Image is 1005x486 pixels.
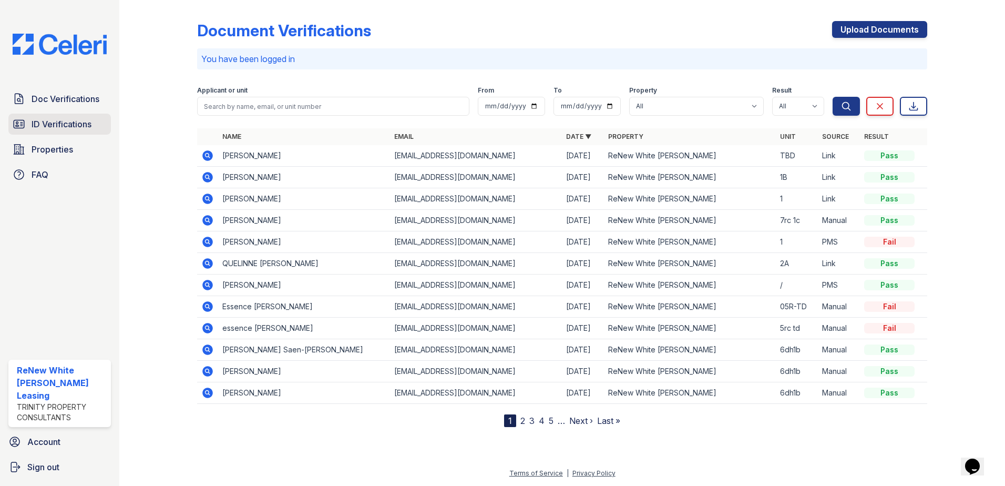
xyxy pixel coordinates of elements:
[776,275,818,296] td: /
[818,361,860,382] td: Manual
[604,361,776,382] td: ReNew White [PERSON_NAME]
[604,318,776,339] td: ReNew White [PERSON_NAME]
[864,366,915,377] div: Pass
[776,253,818,275] td: 2A
[8,88,111,109] a: Doc Verifications
[218,382,390,404] td: [PERSON_NAME]
[604,188,776,210] td: ReNew White [PERSON_NAME]
[864,345,915,355] div: Pass
[197,21,371,40] div: Document Verifications
[197,97,469,116] input: Search by name, email, or unit number
[818,253,860,275] td: Link
[818,382,860,404] td: Manual
[529,416,535,426] a: 3
[32,143,73,156] span: Properties
[562,339,604,361] td: [DATE]
[17,364,107,402] div: ReNew White [PERSON_NAME] Leasing
[390,253,562,275] td: [EMAIL_ADDRESS][DOMAIN_NAME]
[832,21,927,38] a: Upload Documents
[864,194,915,204] div: Pass
[864,323,915,333] div: Fail
[818,231,860,253] td: PMS
[562,210,604,231] td: [DATE]
[390,382,562,404] td: [EMAIL_ADDRESS][DOMAIN_NAME]
[197,86,248,95] label: Applicant or unit
[218,361,390,382] td: [PERSON_NAME]
[604,253,776,275] td: ReNew White [PERSON_NAME]
[504,414,516,427] div: 1
[604,231,776,253] td: ReNew White [PERSON_NAME]
[562,382,604,404] td: [DATE]
[27,461,59,473] span: Sign out
[390,231,562,253] td: [EMAIL_ADDRESS][DOMAIN_NAME]
[390,145,562,167] td: [EMAIL_ADDRESS][DOMAIN_NAME]
[4,457,115,478] a: Sign out
[8,139,111,160] a: Properties
[562,296,604,318] td: [DATE]
[822,133,849,140] a: Source
[864,280,915,290] div: Pass
[572,469,616,477] a: Privacy Policy
[818,318,860,339] td: Manual
[569,416,593,426] a: Next ›
[604,296,776,318] td: ReNew White [PERSON_NAME]
[629,86,657,95] label: Property
[32,168,48,181] span: FAQ
[776,188,818,210] td: 1
[566,133,591,140] a: Date ▼
[776,339,818,361] td: 6dh1b
[520,416,525,426] a: 2
[776,382,818,404] td: 6dh1b
[864,258,915,269] div: Pass
[17,402,107,423] div: Trinity Property Consultants
[553,86,562,95] label: To
[32,118,91,130] span: ID Verifications
[562,253,604,275] td: [DATE]
[780,133,796,140] a: Unit
[776,145,818,167] td: TBD
[218,275,390,296] td: [PERSON_NAME]
[864,150,915,161] div: Pass
[562,167,604,188] td: [DATE]
[218,318,390,339] td: essence [PERSON_NAME]
[818,275,860,296] td: PMS
[27,436,60,448] span: Account
[864,215,915,226] div: Pass
[604,210,776,231] td: ReNew White [PERSON_NAME]
[776,318,818,339] td: 5rc td
[390,210,562,231] td: [EMAIL_ADDRESS][DOMAIN_NAME]
[818,296,860,318] td: Manual
[32,93,99,105] span: Doc Verifications
[8,164,111,185] a: FAQ
[549,416,553,426] a: 5
[604,339,776,361] td: ReNew White [PERSON_NAME]
[562,275,604,296] td: [DATE]
[390,296,562,318] td: [EMAIL_ADDRESS][DOMAIN_NAME]
[604,275,776,296] td: ReNew White [PERSON_NAME]
[562,361,604,382] td: [DATE]
[539,416,545,426] a: 4
[558,414,565,427] span: …
[201,53,923,65] p: You have been logged in
[864,172,915,183] div: Pass
[390,188,562,210] td: [EMAIL_ADDRESS][DOMAIN_NAME]
[776,210,818,231] td: 7rc 1c
[864,133,889,140] a: Result
[818,339,860,361] td: Manual
[8,114,111,135] a: ID Verifications
[218,188,390,210] td: [PERSON_NAME]
[218,145,390,167] td: [PERSON_NAME]
[218,210,390,231] td: [PERSON_NAME]
[390,167,562,188] td: [EMAIL_ADDRESS][DOMAIN_NAME]
[864,237,915,247] div: Fail
[776,296,818,318] td: 05R-TD
[390,275,562,296] td: [EMAIL_ADDRESS][DOMAIN_NAME]
[776,167,818,188] td: 1B
[604,167,776,188] td: ReNew White [PERSON_NAME]
[390,318,562,339] td: [EMAIL_ADDRESS][DOMAIN_NAME]
[218,231,390,253] td: [PERSON_NAME]
[394,133,414,140] a: Email
[567,469,569,477] div: |
[509,469,563,477] a: Terms of Service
